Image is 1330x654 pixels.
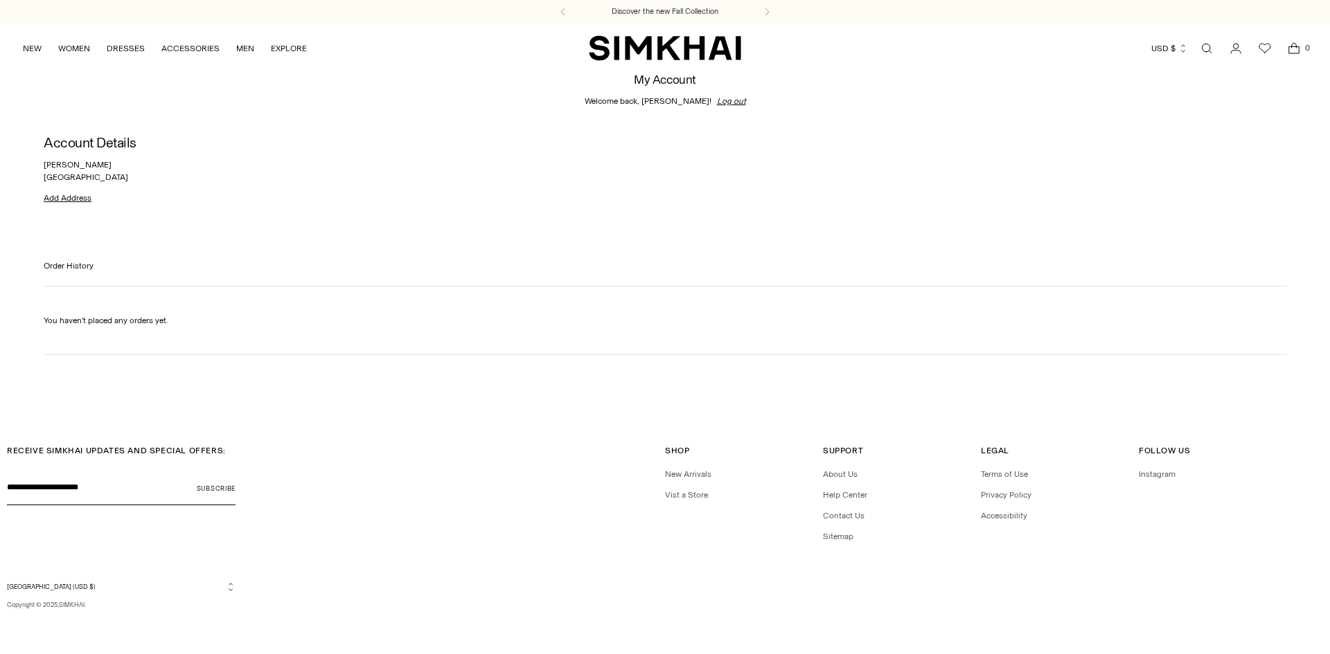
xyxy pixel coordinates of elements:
a: SIMKHAI [589,35,741,62]
p: You haven't placed any orders yet. [44,314,1286,327]
span: Support [823,446,863,455]
a: Go to the account page [1222,35,1250,62]
span: RECEIVE SIMKHAI UPDATES AND SPECIAL OFFERS: [7,446,226,455]
h2: Account Details [44,135,1286,150]
a: DRESSES [107,33,145,64]
a: EXPLORE [271,33,307,64]
span: 0 [1301,42,1313,54]
span: Follow Us [1139,446,1190,455]
a: Terms of Use [981,469,1028,479]
h4: Order History [44,260,1286,287]
a: Log out [717,95,746,107]
a: About Us [823,469,858,479]
a: SIMKHAI [59,601,85,608]
a: WOMEN [58,33,90,64]
span: Shop [665,446,689,455]
a: Open search modal [1193,35,1221,62]
a: Accessibility [981,511,1027,520]
a: New Arrivals [665,469,711,479]
a: Sitemap [823,532,853,541]
a: Add Address [44,192,91,204]
a: MEN [236,33,254,64]
h1: My Account [634,73,696,86]
a: Help Center [823,490,867,500]
button: USD $ [1151,33,1188,64]
a: Instagram [1139,469,1176,479]
a: Discover the new Fall Collection [612,6,718,17]
a: Contact Us [823,511,864,520]
p: [PERSON_NAME] [GEOGRAPHIC_DATA] [44,158,1286,183]
a: Vist a Store [665,490,708,500]
a: Privacy Policy [981,490,1031,500]
p: Copyright © 2025, . [7,600,236,610]
a: NEW [23,33,42,64]
a: Wishlist [1251,35,1279,62]
a: ACCESSORIES [161,33,220,64]
button: Subscribe [197,471,236,505]
a: Open cart modal [1280,35,1308,62]
div: Welcome back, [PERSON_NAME]! [585,95,746,107]
button: [GEOGRAPHIC_DATA] (USD $) [7,581,236,592]
span: Legal [981,446,1009,455]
